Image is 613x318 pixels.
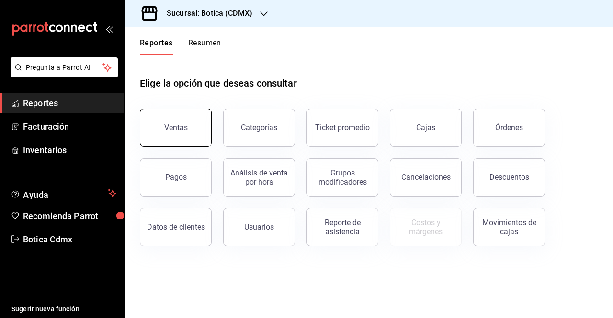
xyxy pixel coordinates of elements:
[140,76,297,90] h1: Elige la opción que deseas consultar
[140,109,212,147] button: Ventas
[188,38,221,55] button: Resumen
[23,209,116,222] span: Recomienda Parrot
[147,222,205,231] div: Datos de clientes
[306,158,378,197] button: Grupos modificadores
[23,97,116,110] span: Reportes
[159,8,252,19] h3: Sucursal: Botica (CDMX)
[7,69,118,79] a: Pregunta a Parrot AI
[241,123,277,132] div: Categorías
[23,233,116,246] span: Botica Cdmx
[416,122,436,133] div: Cajas
[23,120,116,133] span: Facturación
[164,123,188,132] div: Ventas
[11,57,118,77] button: Pregunta a Parrot AI
[396,218,455,236] div: Costos y márgenes
[473,208,545,246] button: Movimientos de cajas
[105,25,113,33] button: open_drawer_menu
[140,158,212,197] button: Pagos
[306,109,378,147] button: Ticket promedio
[390,109,462,147] a: Cajas
[11,304,116,314] span: Sugerir nueva función
[495,123,523,132] div: Órdenes
[23,187,104,199] span: Ayuda
[479,218,539,236] div: Movimientos de cajas
[244,222,274,231] div: Usuarios
[165,173,187,182] div: Pagos
[23,143,116,156] span: Inventarios
[313,218,372,236] div: Reporte de asistencia
[315,123,370,132] div: Ticket promedio
[26,63,103,73] span: Pregunta a Parrot AI
[229,168,289,186] div: Análisis de venta por hora
[223,109,295,147] button: Categorías
[140,208,212,246] button: Datos de clientes
[306,208,378,246] button: Reporte de asistencia
[390,158,462,197] button: Cancelaciones
[140,38,221,55] div: navigation tabs
[140,38,173,55] button: Reportes
[489,173,529,182] div: Descuentos
[473,158,545,197] button: Descuentos
[473,109,545,147] button: Órdenes
[223,158,295,197] button: Análisis de venta por hora
[401,173,451,182] div: Cancelaciones
[313,168,372,186] div: Grupos modificadores
[223,208,295,246] button: Usuarios
[390,208,462,246] button: Contrata inventarios para ver este reporte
